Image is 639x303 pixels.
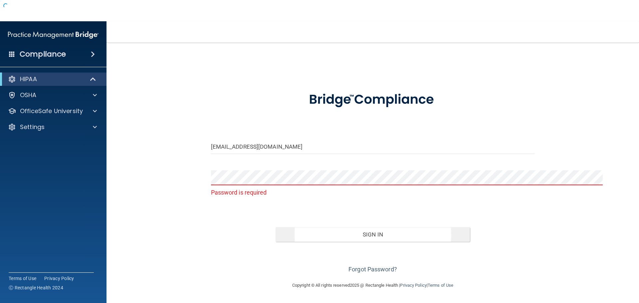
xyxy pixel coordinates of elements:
p: HIPAA [20,75,37,83]
h4: Compliance [20,50,66,59]
a: Settings [8,123,97,131]
a: HIPAA [8,75,97,83]
div: Copyright © All rights reserved 2025 @ Rectangle Health | | [251,275,494,296]
a: OSHA [8,91,97,99]
a: Privacy Policy [44,275,74,282]
input: Email [211,139,535,154]
a: Forgot Password? [348,266,397,273]
span: Ⓒ Rectangle Health 2024 [9,284,63,291]
p: Password is required [211,187,535,198]
a: OfficeSafe University [8,107,97,115]
img: PMB logo [8,28,99,42]
a: Privacy Policy [400,283,426,288]
p: Settings [20,123,45,131]
p: OSHA [20,91,37,99]
a: Terms of Use [428,283,453,288]
button: Sign In [276,227,470,242]
p: OfficeSafe University [20,107,83,115]
a: Terms of Use [9,275,36,282]
img: bridge_compliance_login_screen.278c3ca4.svg [295,82,450,117]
